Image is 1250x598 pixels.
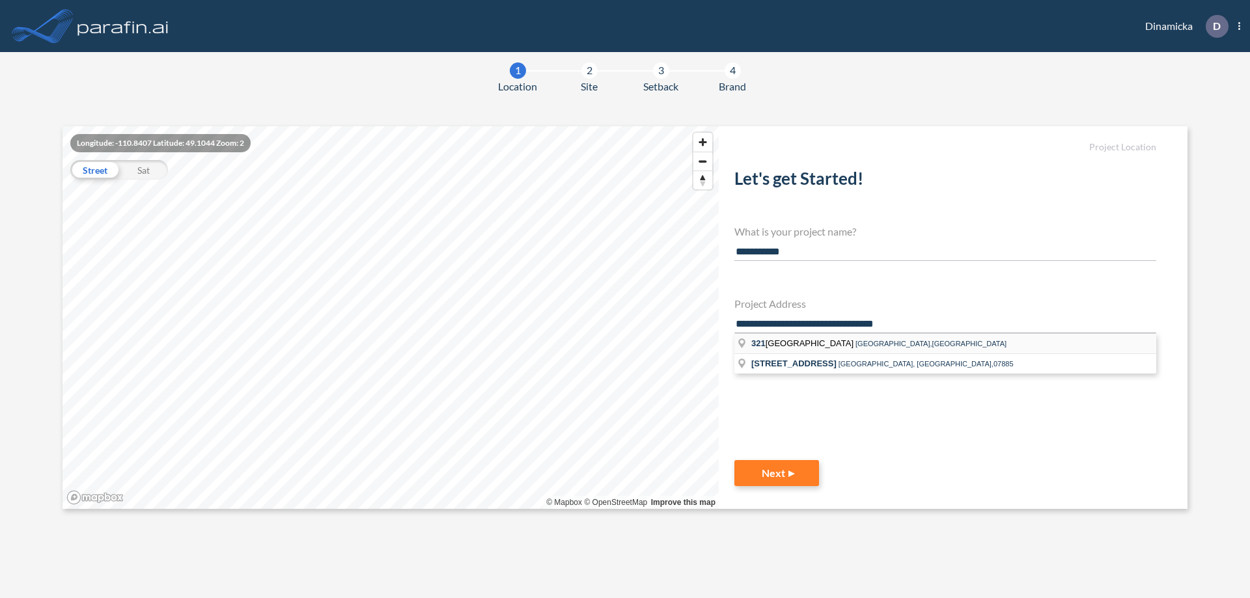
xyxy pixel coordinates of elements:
div: Dinamicka [1126,15,1240,38]
a: Mapbox [546,498,582,507]
span: 321 [751,338,766,348]
span: Site [581,79,598,94]
span: [STREET_ADDRESS] [751,359,837,368]
div: Sat [119,160,168,180]
span: Location [498,79,537,94]
span: Brand [719,79,746,94]
h2: Let's get Started! [734,169,1156,194]
a: OpenStreetMap [584,498,647,507]
button: Zoom in [693,133,712,152]
h5: Project Location [734,142,1156,153]
a: Improve this map [651,498,715,507]
button: Zoom out [693,152,712,170]
div: 1 [510,62,526,79]
div: Street [70,160,119,180]
img: logo [75,13,171,39]
div: Longitude: -110.8407 Latitude: 49.1044 Zoom: 2 [70,134,251,152]
h4: What is your project name? [734,225,1156,238]
h4: Project Address [734,297,1156,310]
button: Reset bearing to north [693,170,712,189]
a: Mapbox homepage [66,490,124,505]
span: Setback [643,79,678,94]
canvas: Map [62,126,719,509]
p: D [1213,20,1221,32]
span: [GEOGRAPHIC_DATA],[GEOGRAPHIC_DATA] [855,340,1007,347]
button: Next [734,460,819,486]
span: [GEOGRAPHIC_DATA], [GEOGRAPHIC_DATA],07885 [839,360,1014,368]
div: 2 [581,62,598,79]
span: [GEOGRAPHIC_DATA] [751,338,855,348]
div: 3 [653,62,669,79]
div: 4 [725,62,741,79]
